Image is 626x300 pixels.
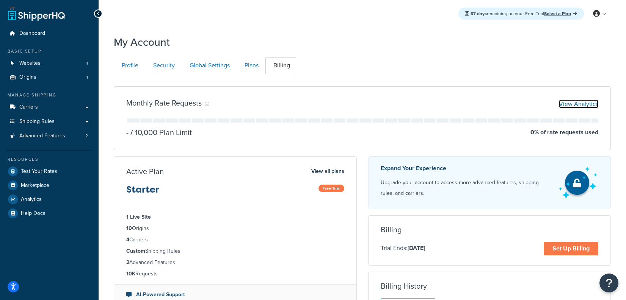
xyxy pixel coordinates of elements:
div: Basic Setup [6,48,93,54]
span: Test Your Rates [21,168,57,175]
a: Advanced Features 2 [6,129,93,143]
strong: 1 Live Site [126,213,151,221]
span: Carriers [19,104,38,110]
a: Marketplace [6,179,93,192]
li: Shipping Rules [126,247,344,255]
a: Expand Your Experience Upgrade your account to access more advanced features, shipping rules, and... [368,156,611,209]
p: 0 % of rate requests used [530,127,598,138]
h3: Starter [126,185,159,201]
div: Resources [6,156,93,163]
a: Global Settings [182,57,236,74]
p: Expand Your Experience [381,163,552,174]
a: ShipperHQ Home [8,6,65,21]
p: - [126,127,129,138]
strong: 4 [126,236,129,244]
p: 10,000 Plan Limit [129,127,192,138]
strong: [DATE] [408,244,425,252]
li: Websites [6,56,93,70]
div: remaining on your Free Trial [458,8,584,20]
p: Upgrade your account to access more advanced features, shipping rules, and carriers. [381,177,552,199]
a: View all plans [311,166,344,176]
p: Trial Ends: [381,243,425,253]
strong: 10 [126,224,132,232]
a: Websites 1 [6,56,93,70]
a: Test Your Rates [6,165,93,178]
h3: Billing [381,225,402,234]
h3: Active Plan [126,167,164,176]
li: Origins [6,70,93,84]
li: AI-Powered Support [126,291,344,299]
span: Analytics [21,196,42,203]
a: Origins 1 [6,70,93,84]
h3: Monthly Rate Requests [126,99,202,107]
span: Shipping Rules [19,118,55,125]
span: / [130,127,133,138]
a: Set Up Billing [544,242,598,255]
span: 1 [86,74,88,81]
span: Advanced Features [19,133,65,139]
strong: 37 days [471,10,487,17]
h3: Billing History [381,282,427,290]
span: Websites [19,60,41,67]
a: Billing [265,57,296,74]
a: Shipping Rules [6,115,93,129]
span: Help Docs [21,210,45,217]
strong: Custom [126,247,145,255]
li: Advanced Features [6,129,93,143]
li: Requests [126,270,344,278]
a: Profile [114,57,144,74]
span: 2 [85,133,88,139]
span: 1 [86,60,88,67]
a: Analytics [6,193,93,206]
strong: 2 [126,258,129,266]
a: Dashboard [6,26,93,40]
span: Dashboard [19,30,45,37]
span: Marketplace [21,182,49,189]
li: Carriers [126,236,344,244]
a: Security [145,57,181,74]
a: View Analytics [559,99,598,108]
li: Origins [126,224,344,233]
strong: 10K [126,270,135,278]
a: Help Docs [6,207,93,220]
span: Free Trial [318,185,344,192]
h1: My Account [114,35,170,50]
div: Manage Shipping [6,92,93,98]
span: Origins [19,74,36,81]
a: Select a Plan [544,10,577,17]
button: Open Resource Center [599,274,618,292]
a: Plans [237,57,265,74]
li: Advanced Features [126,258,344,267]
a: Carriers [6,100,93,114]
